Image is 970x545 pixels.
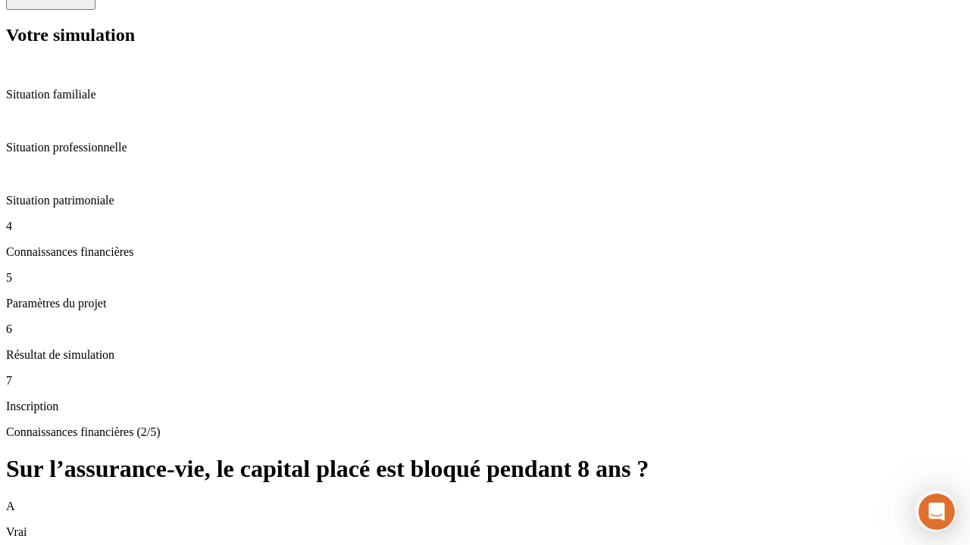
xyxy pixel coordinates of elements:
p: Connaissances financières [6,245,964,259]
p: A [6,500,964,513]
iframe: Intercom live chat discovery launcher [915,490,957,532]
p: Inscription [6,400,964,413]
p: 4 [6,220,964,233]
p: Situation patrimoniale [6,194,964,207]
h1: Sur l’assurance-vie, le capital placé est bloqué pendant 8 ans ? [6,455,964,483]
p: 5 [6,271,964,285]
iframe: Intercom live chat [918,494,955,530]
p: Vrai [6,525,964,539]
p: Résultat de simulation [6,348,964,362]
p: Paramètres du projet [6,297,964,310]
h2: Votre simulation [6,25,964,45]
p: 6 [6,322,964,336]
p: Connaissances financières (2/5) [6,425,964,439]
p: Situation professionnelle [6,141,964,154]
p: Situation familiale [6,88,964,101]
p: 7 [6,374,964,388]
